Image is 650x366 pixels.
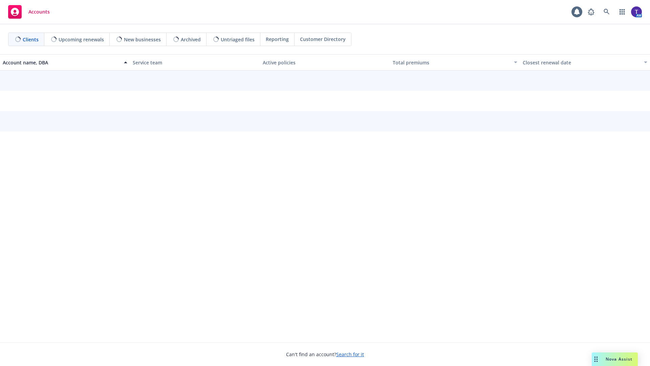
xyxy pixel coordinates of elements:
[28,9,50,15] span: Accounts
[286,351,364,358] span: Can't find an account?
[606,356,632,362] span: Nova Assist
[390,54,520,70] button: Total premiums
[263,59,387,66] div: Active policies
[5,2,52,21] a: Accounts
[3,59,120,66] div: Account name, DBA
[181,36,201,43] span: Archived
[221,36,255,43] span: Untriaged files
[584,5,598,19] a: Report a Bug
[260,54,390,70] button: Active policies
[393,59,510,66] div: Total premiums
[600,5,613,19] a: Search
[520,54,650,70] button: Closest renewal date
[523,59,640,66] div: Closest renewal date
[59,36,104,43] span: Upcoming renewals
[300,36,346,43] span: Customer Directory
[266,36,289,43] span: Reporting
[592,352,600,366] div: Drag to move
[336,351,364,358] a: Search for it
[615,5,629,19] a: Switch app
[130,54,260,70] button: Service team
[631,6,642,17] img: photo
[592,352,638,366] button: Nova Assist
[23,36,39,43] span: Clients
[124,36,161,43] span: New businesses
[133,59,257,66] div: Service team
